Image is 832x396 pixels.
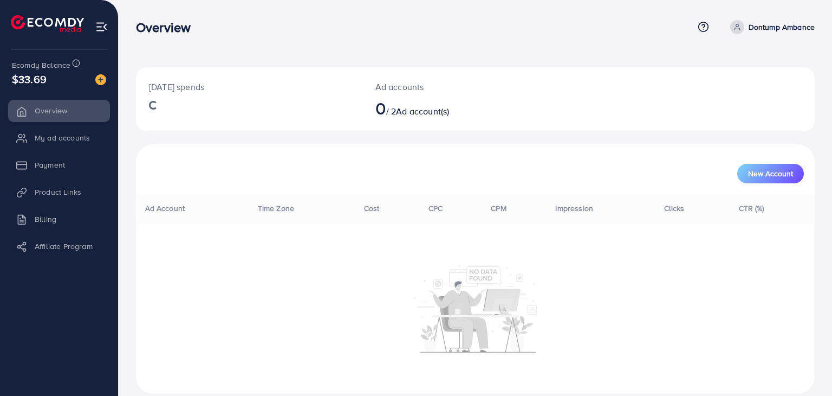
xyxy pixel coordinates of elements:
[748,170,793,177] span: New Account
[375,98,519,118] h2: / 2
[95,21,108,33] img: menu
[737,164,804,183] button: New Account
[95,74,106,85] img: image
[149,80,349,93] p: [DATE] spends
[726,20,815,34] a: Dontump Ambance
[375,80,519,93] p: Ad accounts
[12,60,70,71] span: Ecomdy Balance
[136,20,199,35] h3: Overview
[396,105,449,117] span: Ad account(s)
[12,71,47,87] span: $33.69
[749,21,815,34] p: Dontump Ambance
[375,95,386,120] span: 0
[11,15,84,32] img: logo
